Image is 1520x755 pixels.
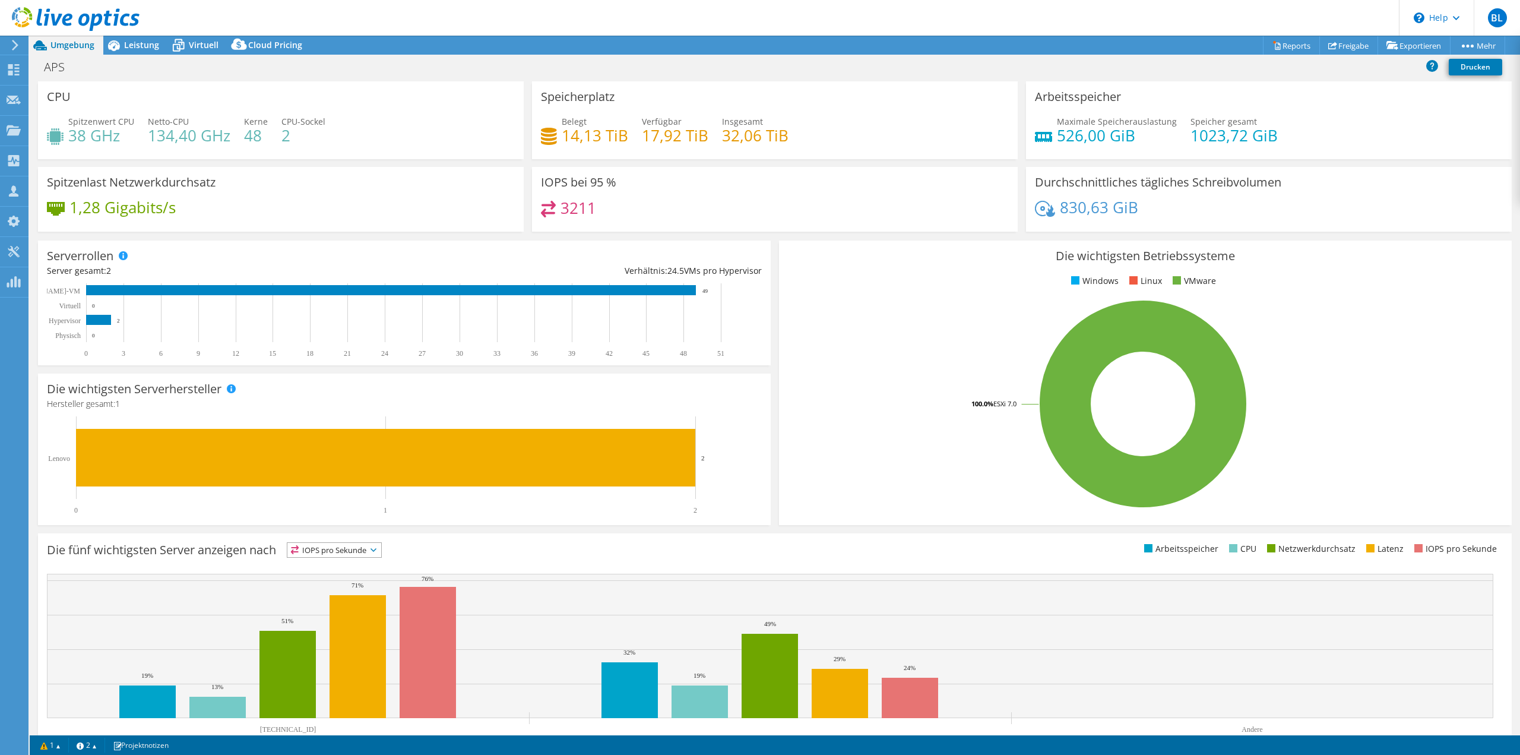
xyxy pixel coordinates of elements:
text: 3 [122,349,125,358]
text: 2 [117,318,120,324]
text: 30 [456,349,463,358]
text: [TECHNICAL_ID] [260,725,316,734]
h4: 48 [244,129,268,142]
span: Netto-CPU [148,116,189,127]
a: Mehr [1450,36,1505,55]
li: Arbeitsspeicher [1141,542,1218,555]
h3: Arbeitsspeicher [1035,90,1121,103]
a: Exportieren [1377,36,1451,55]
span: Spitzenwert CPU [68,116,134,127]
text: 39 [568,349,575,358]
h3: Durchschnittliches tägliches Schreibvolumen [1035,176,1281,189]
text: 13% [211,683,223,690]
h4: 2 [281,129,325,142]
span: Virtuell [189,39,218,50]
h4: 38 GHz [68,129,134,142]
li: Latenz [1363,542,1404,555]
li: Windows [1068,274,1119,288]
a: Drucken [1449,59,1502,75]
li: Linux [1126,274,1162,288]
svg: \n [1414,12,1424,23]
text: 21 [344,349,351,358]
text: 76% [422,575,433,582]
span: 2 [106,265,111,276]
span: Verfügbar [642,116,682,127]
text: Hypervisor [49,317,81,325]
text: 51% [281,617,293,624]
span: BL [1488,8,1507,27]
span: Leistung [124,39,159,50]
h4: 32,06 TiB [722,129,788,142]
a: Projektnotizen [104,738,177,753]
text: Physisch [55,331,81,340]
text: 6 [159,349,163,358]
span: Insgesamt [722,116,763,127]
text: 24% [904,664,916,671]
li: IOPS pro Sekunde [1411,542,1497,555]
h3: Spitzenlast Netzwerkdurchsatz [47,176,216,189]
text: 27 [419,349,426,358]
li: CPU [1226,542,1256,555]
span: IOPS pro Sekunde [287,543,381,557]
tspan: 100.0% [971,399,993,408]
h4: Hersteller gesamt: [47,397,762,410]
h4: 134,40 GHz [148,129,230,142]
text: 45 [642,349,650,358]
text: 0 [74,506,78,514]
tspan: ESXi 7.0 [993,399,1016,408]
text: 42 [606,349,613,358]
span: Maximale Speicherauslastung [1057,116,1177,127]
span: Belegt [562,116,587,127]
text: Lenovo [48,454,70,463]
text: 2 [693,506,697,514]
h3: Serverrollen [47,249,113,263]
text: 19% [141,672,153,679]
text: 49 [702,288,708,294]
span: 1 [115,398,120,409]
div: Server gesamt: [47,264,404,277]
text: 15 [269,349,276,358]
text: 29% [834,655,845,662]
text: 24 [381,349,388,358]
text: 1 [384,506,387,514]
h3: Speicherplatz [541,90,615,103]
li: VMware [1170,274,1216,288]
span: Kerne [244,116,268,127]
text: 49% [764,620,776,627]
span: CPU-Sockel [281,116,325,127]
h4: 3211 [560,201,596,214]
h3: CPU [47,90,71,103]
h4: 14,13 TiB [562,129,628,142]
text: 32% [623,649,635,656]
h3: Die wichtigsten Serverhersteller [47,383,221,396]
h3: Die wichtigsten Betriebssysteme [788,249,1503,263]
text: 71% [351,582,363,589]
text: 51 [717,349,724,358]
h4: 830,63 GiB [1060,201,1138,214]
text: 0 [92,303,95,309]
h4: 526,00 GiB [1057,129,1177,142]
h3: IOPS bei 95 % [541,176,616,189]
text: 19% [693,672,705,679]
a: Reports [1263,36,1320,55]
h4: 1023,72 GiB [1190,129,1278,142]
text: Virtuell [59,302,81,310]
text: 2 [701,454,705,462]
a: Freigabe [1319,36,1378,55]
span: 24.5 [667,265,684,276]
h4: 17,92 TiB [642,129,708,142]
text: 0 [92,333,95,339]
div: Verhältnis: VMs pro Hypervisor [404,264,762,277]
a: 1 [32,738,69,753]
text: 12 [232,349,239,358]
text: 9 [197,349,200,358]
h1: APS [39,61,83,74]
text: 18 [306,349,313,358]
span: Cloud Pricing [248,39,302,50]
text: 0 [84,349,88,358]
text: 48 [680,349,687,358]
text: 33 [493,349,501,358]
text: Andere [1242,725,1262,734]
span: Speicher gesamt [1190,116,1257,127]
span: Umgebung [50,39,94,50]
